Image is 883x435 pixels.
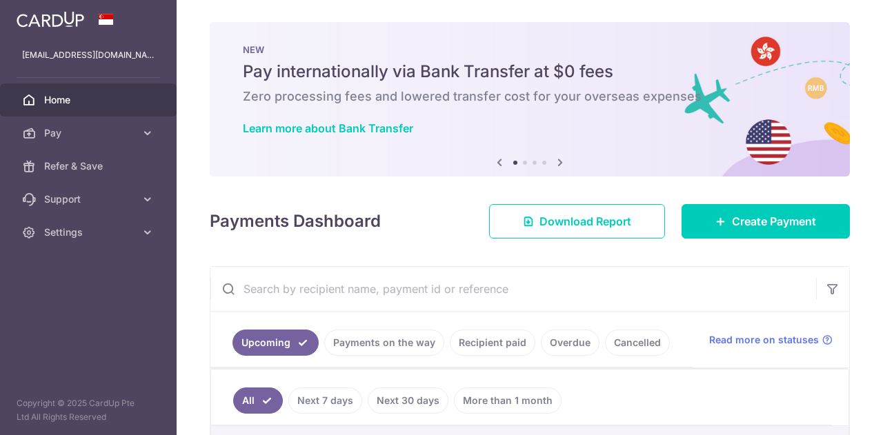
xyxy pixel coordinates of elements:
[288,387,362,414] a: Next 7 days
[44,126,135,140] span: Pay
[732,213,816,230] span: Create Payment
[489,204,665,239] a: Download Report
[243,61,817,83] h5: Pay internationally via Bank Transfer at $0 fees
[44,192,135,206] span: Support
[233,387,283,414] a: All
[605,330,670,356] a: Cancelled
[17,11,84,28] img: CardUp
[541,330,599,356] a: Overdue
[210,209,381,234] h4: Payments Dashboard
[44,93,135,107] span: Home
[44,225,135,239] span: Settings
[324,330,444,356] a: Payments on the way
[210,267,816,311] input: Search by recipient name, payment id or reference
[243,88,817,105] h6: Zero processing fees and lowered transfer cost for your overseas expenses
[539,213,631,230] span: Download Report
[450,330,535,356] a: Recipient paid
[243,121,413,135] a: Learn more about Bank Transfer
[22,48,155,62] p: [EMAIL_ADDRESS][DOMAIN_NAME]
[44,159,135,173] span: Refer & Save
[243,44,817,55] p: NEW
[454,387,562,414] a: More than 1 month
[709,333,819,347] span: Read more on statuses
[210,22,850,176] img: Bank transfer banner
[232,330,319,356] a: Upcoming
[368,387,448,414] a: Next 30 days
[709,333,833,347] a: Read more on statuses
[682,204,850,239] a: Create Payment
